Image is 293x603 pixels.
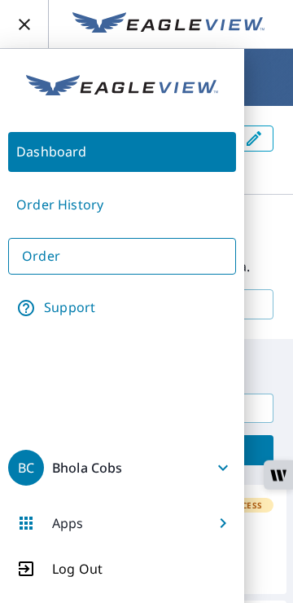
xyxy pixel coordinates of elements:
button: Log Out [8,559,236,579]
p: Log Out [52,559,103,579]
button: BCBhola Cobs [8,448,236,487]
img: EV Logo [26,75,218,99]
img: EV Logo [72,12,265,37]
a: EV Logo [16,65,228,109]
a: Order History [8,185,236,225]
div: BC [8,450,44,486]
p: Bhola Cobs [52,459,123,477]
a: Support [8,288,236,328]
a: Order [8,238,236,275]
p: Apps [52,513,84,533]
a: Dashboard [8,132,236,172]
button: Apps [8,504,236,543]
